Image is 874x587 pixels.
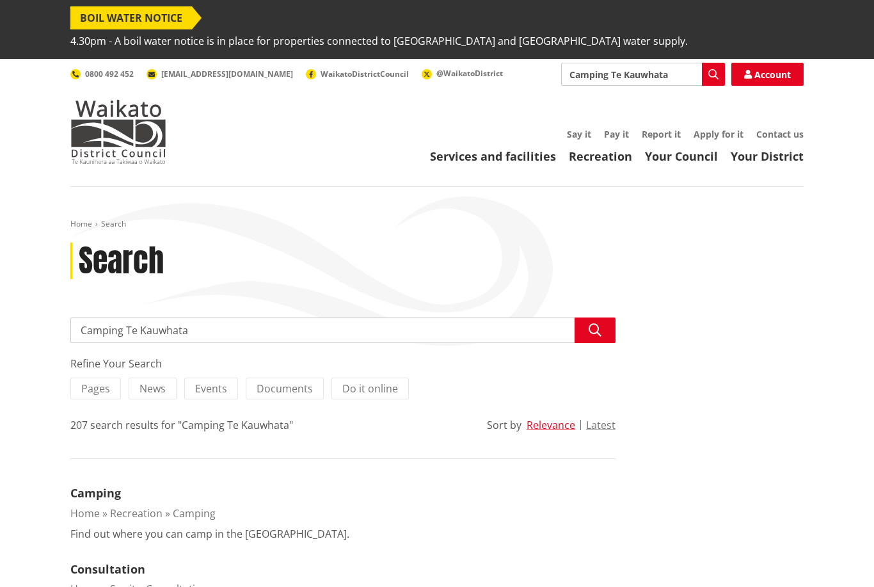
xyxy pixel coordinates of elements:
a: WaikatoDistrictCouncil [306,68,409,79]
span: 4.30pm - A boil water notice is in place for properties connected to [GEOGRAPHIC_DATA] and [GEOGR... [70,29,688,52]
a: @WaikatoDistrict [422,68,503,79]
nav: breadcrumb [70,219,804,230]
span: Pages [81,382,110,396]
button: Latest [586,419,616,431]
span: Events [195,382,227,396]
a: Recreation [110,506,163,520]
p: Find out where you can camp in the [GEOGRAPHIC_DATA]. [70,526,349,542]
button: Relevance [527,419,575,431]
a: Your District [731,149,804,164]
a: Home [70,218,92,229]
span: News [139,382,166,396]
span: 0800 492 452 [85,68,134,79]
a: Home [70,506,100,520]
a: Contact us [756,128,804,140]
span: Search [101,218,126,229]
a: Your Council [645,149,718,164]
span: Do it online [342,382,398,396]
a: Services and facilities [430,149,556,164]
div: 207 search results for "Camping Te Kauwhata" [70,417,293,433]
span: @WaikatoDistrict [436,68,503,79]
a: Pay it [604,128,629,140]
div: Refine Your Search [70,356,616,371]
a: Camping [70,485,121,501]
span: Documents [257,382,313,396]
span: BOIL WATER NOTICE [70,6,192,29]
a: Report it [642,128,681,140]
a: Say it [567,128,591,140]
span: WaikatoDistrictCouncil [321,68,409,79]
a: Camping [173,506,216,520]
a: Apply for it [694,128,743,140]
div: Sort by [487,417,521,433]
input: Search input [70,318,616,343]
img: Waikato District Council - Te Kaunihera aa Takiwaa o Waikato [70,100,166,164]
a: Recreation [569,149,632,164]
a: Consultation [70,561,145,577]
span: [EMAIL_ADDRESS][DOMAIN_NAME] [161,68,293,79]
h1: Search [79,243,164,280]
a: [EMAIL_ADDRESS][DOMAIN_NAME] [147,68,293,79]
input: Search input [561,63,725,86]
a: Account [731,63,804,86]
a: 0800 492 452 [70,68,134,79]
